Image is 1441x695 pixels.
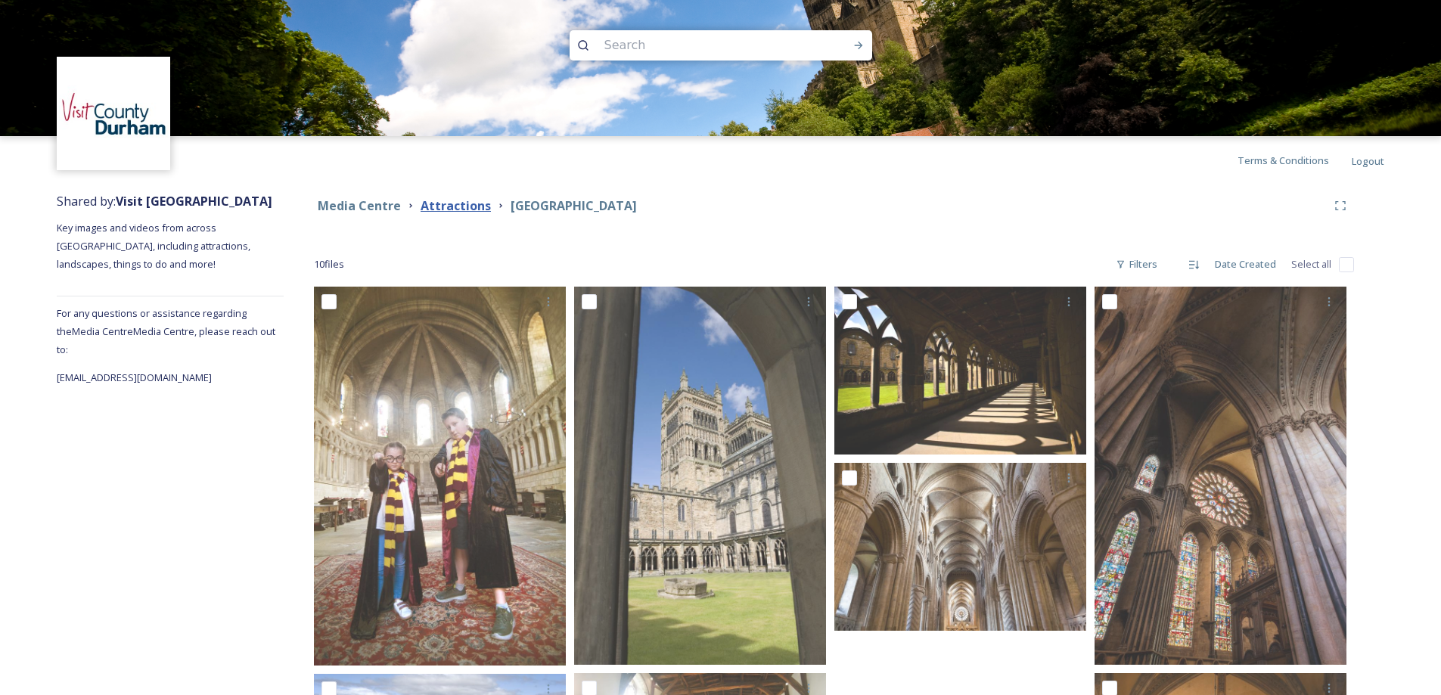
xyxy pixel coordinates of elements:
span: Key images and videos from across [GEOGRAPHIC_DATA], including attractions, landscapes, things to... [57,221,253,271]
img: Durham City SAN (21).jpg [834,463,1086,631]
span: For any questions or assistance regarding the Media Centre Media Centre, please reach out to: [57,306,275,356]
img: 1680077135441.jpeg [59,59,169,169]
span: Shared by: [57,193,272,209]
strong: Visit [GEOGRAPHIC_DATA] [116,193,272,209]
span: 10 file s [314,257,344,271]
input: Search [597,29,804,62]
span: Terms & Conditions [1238,154,1329,167]
strong: Media Centre [318,197,401,214]
strong: [GEOGRAPHIC_DATA] [511,197,637,214]
div: Filters [1108,250,1165,279]
div: Date Created [1207,250,1284,279]
span: Logout [1352,154,1384,168]
img: Durham Cathedral Cloister [834,287,1086,455]
a: Terms & Conditions [1238,151,1352,169]
img: Durham Cathedral [574,287,826,665]
strong: Attractions [421,197,491,214]
img: Durham Cathedral [1095,287,1346,665]
img: Hogwarts Students at Durham Cathedral [314,287,566,666]
span: Select all [1291,257,1331,271]
span: [EMAIL_ADDRESS][DOMAIN_NAME] [57,371,212,384]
